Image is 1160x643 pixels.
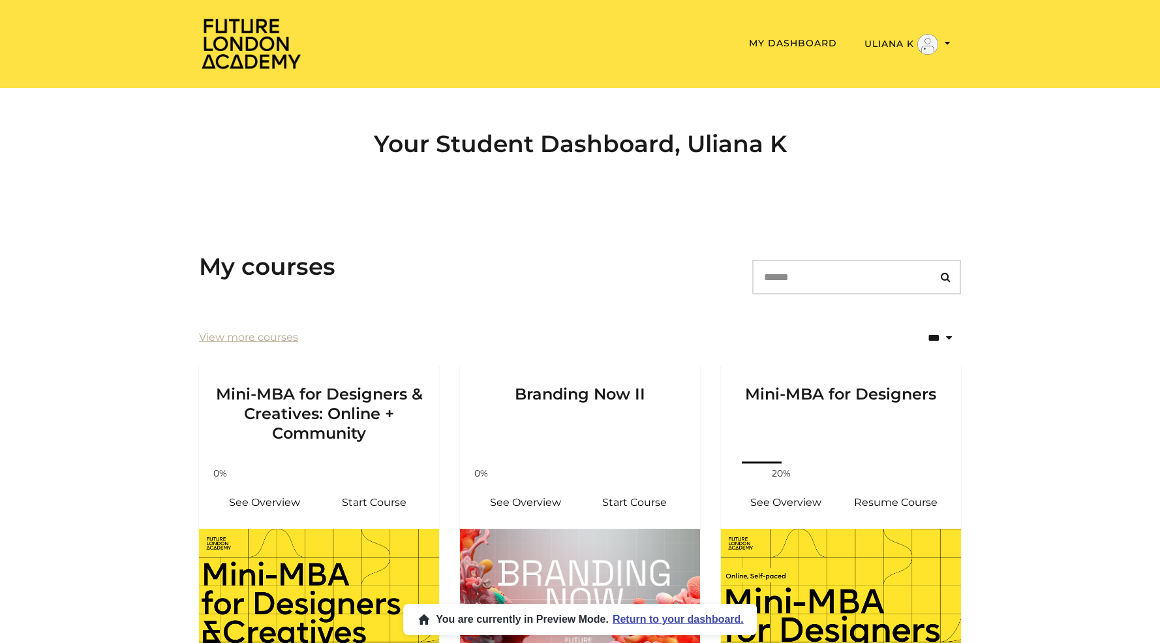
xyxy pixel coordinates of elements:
a: Branding Now II: Resume Course [580,487,690,518]
a: Branding Now II [460,364,700,459]
span: Return to your dashboard. [613,614,744,625]
span: 20% [766,467,797,480]
a: View more courses [199,330,298,345]
h3: Branding Now II [476,364,684,443]
select: status [885,322,961,353]
span: 0% [204,467,236,480]
a: Mini-MBA for Designers: Resume Course [841,487,951,518]
h3: Mini-MBA for Designers & Creatives: Online + Community [215,364,423,443]
a: Mini-MBA for Designers & Creatives: Online + Community [199,364,439,459]
button: Toggle menu [861,33,954,55]
a: My Dashboard [749,37,837,49]
span: 0% [465,467,496,480]
a: Mini-MBA for Designers: See Overview [731,487,841,518]
a: Branding Now II: See Overview [470,487,580,518]
img: Home Page [199,17,303,70]
button: You are currently in Preview Mode.Return to your dashboard. [403,604,757,635]
a: Mini-MBA for Designers & Creatives: Online + Community: Resume Course [319,487,429,518]
h2: Your Student Dashboard, Uliana K [199,130,961,158]
h3: Mini-MBA for Designers [737,364,945,443]
a: Mini-MBA for Designers [721,364,961,459]
a: Mini-MBA for Designers & Creatives: Online + Community: See Overview [209,487,319,518]
h3: My courses [199,253,335,281]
